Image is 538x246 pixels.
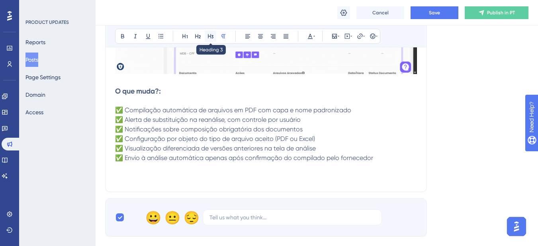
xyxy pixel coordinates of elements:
[465,6,528,19] button: Publish in PT
[115,116,301,123] span: ✅ Alerta de substituição na reanálise, com controle por usuário
[115,125,303,133] span: ✅ Notificações sobre composição obrigatória dos documentos
[25,53,38,67] button: Posts
[25,35,45,49] button: Reports
[115,135,315,143] span: ✅ Configuração por objeto do tipo de arquivo aceito (PDF ou Excel)
[209,213,375,222] input: Tell us what you think...
[115,106,351,114] span: ✅ Compilação automática de arquivos em PDF com capa e nome padronizado
[145,211,158,224] div: 😀
[115,154,373,162] span: ✅ Envio à análise automática apenas após confirmação do compilado pelo fornecedor
[164,211,177,224] div: 😐
[184,211,196,224] div: 😔
[115,144,316,152] span: ✅ Visualização diferenciada de versões anteriores na tela de análise
[356,6,404,19] button: Cancel
[25,88,45,102] button: Domain
[429,10,440,16] span: Save
[411,6,458,19] button: Save
[25,105,43,119] button: Access
[372,10,389,16] span: Cancel
[487,10,515,16] span: Publish in PT
[25,19,69,25] div: PRODUCT UPDATES
[25,70,61,84] button: Page Settings
[115,87,161,96] strong: O que muda?:
[505,215,528,238] iframe: UserGuiding AI Assistant Launcher
[19,2,50,12] span: Need Help?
